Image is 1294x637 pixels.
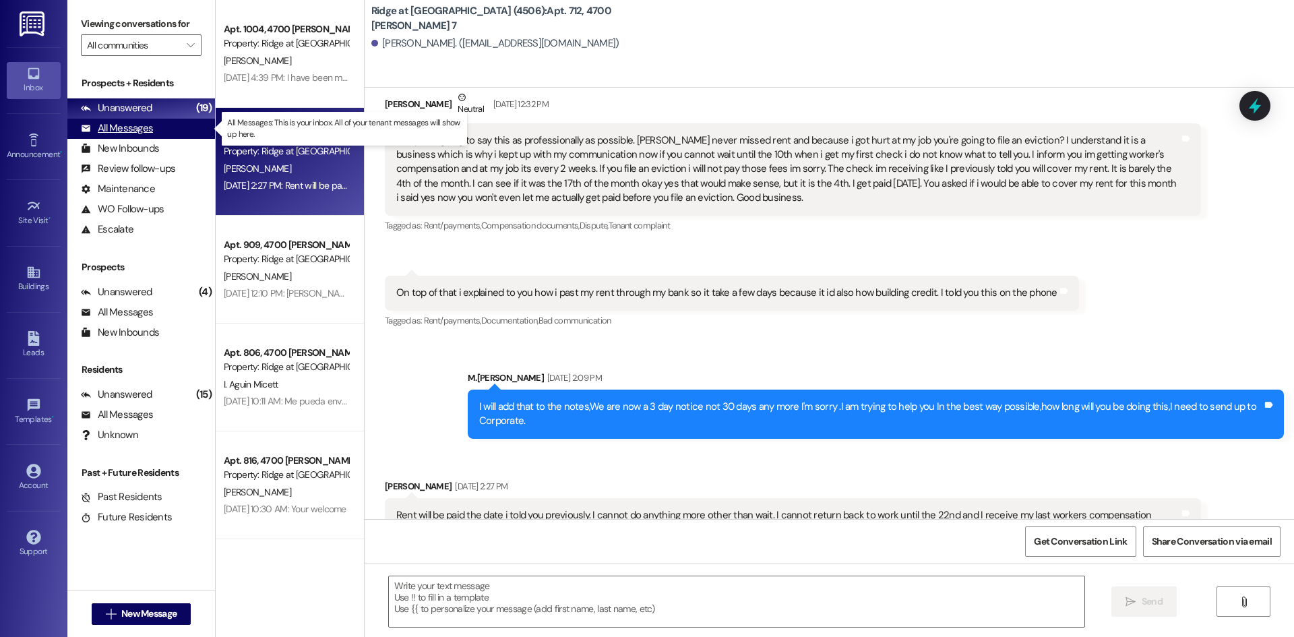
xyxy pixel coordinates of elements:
i:  [1239,597,1249,607]
div: Unanswered [81,101,152,115]
div: All Messages [81,305,153,320]
div: I will add that to the notes,We are now a 3 day notice not 30 days any more I'm sorry .I am tryin... [479,400,1262,429]
div: Neutral [455,90,486,119]
div: Past + Future Residents [67,466,215,480]
span: [PERSON_NAME] [224,162,291,175]
span: Rent/payments , [424,220,481,231]
span: [PERSON_NAME] [224,55,291,67]
div: [PERSON_NAME] [385,90,1201,123]
span: Dispute , [580,220,609,231]
div: Maintenance [81,182,155,196]
div: Property: Ridge at [GEOGRAPHIC_DATA] (4506) [224,252,348,266]
div: All Messages [81,408,153,422]
div: Apt. 1004, 4700 [PERSON_NAME] 10 [224,22,348,36]
div: Property: Ridge at [GEOGRAPHIC_DATA] (4506) [224,360,348,374]
span: • [52,413,54,422]
div: Property: Ridge at [GEOGRAPHIC_DATA] (4506) [224,144,348,158]
span: Documentation , [481,315,538,326]
div: Property: Ridge at [GEOGRAPHIC_DATA] (4506) [224,36,348,51]
a: Templates • [7,394,61,430]
a: Support [7,526,61,562]
div: [PERSON_NAME]. ([EMAIL_ADDRESS][DOMAIN_NAME]) [371,36,619,51]
div: [DATE] 2:27 PM [452,479,507,493]
div: M.[PERSON_NAME] [468,371,1284,390]
div: Future Residents [81,510,172,524]
div: Past Residents [81,490,162,504]
button: Send [1111,586,1177,617]
span: Compensation documents , [481,220,580,231]
i:  [106,609,116,619]
div: Unknown [81,428,138,442]
div: On top of that i explained to you how i past my rent through my bank so it take a few days becaus... [396,286,1057,300]
span: Rent/payments , [424,315,481,326]
div: Property: Ridge at [GEOGRAPHIC_DATA] (4506) [224,468,348,482]
div: (4) [195,282,215,303]
i:  [1126,597,1136,607]
a: Account [7,460,61,496]
div: Apt. 806, 4700 [PERSON_NAME] 8 [224,346,348,360]
i:  [187,40,194,51]
span: • [49,214,51,223]
button: New Message [92,603,191,625]
div: [PERSON_NAME] [385,479,1201,498]
b: Ridge at [GEOGRAPHIC_DATA] (4506): Apt. 712, 4700 [PERSON_NAME] 7 [371,4,641,33]
div: Residents [67,363,215,377]
div: Prospects + Residents [67,76,215,90]
span: Send [1142,595,1163,609]
span: New Message [121,607,177,621]
div: New Inbounds [81,326,159,340]
div: [DATE] 12:32 PM [490,97,549,111]
span: Tenant complaint [609,220,671,231]
div: [DATE] 12:10 PM: [PERSON_NAME] this is [PERSON_NAME] at the ridge in unit #909 is it to late to r... [224,287,731,299]
a: Buildings [7,261,61,297]
span: Bad communication [538,315,611,326]
a: Inbox [7,62,61,98]
div: WO Follow-ups [81,202,164,216]
div: All Messages [81,121,153,135]
div: Apt. 816, 4700 [PERSON_NAME] 8 [224,454,348,468]
span: [PERSON_NAME] [224,270,291,282]
div: (15) [193,384,215,405]
button: Get Conversation Link [1025,526,1136,557]
div: [DATE] 10:11 AM: Me pueda enviar la aplicación desbloqueada para realizar el pago por favor [224,395,580,407]
p: All Messages: This is your inbox. All of your tenant messages will show up here. [227,117,462,140]
div: Tagged as: [385,311,1079,330]
div: Prospects [67,260,215,274]
input: All communities [87,34,180,56]
div: (19) [193,98,215,119]
button: Share Conversation via email [1143,526,1281,557]
div: Unanswered [81,388,152,402]
span: I. Aguin Micett [224,378,278,390]
span: • [60,148,62,157]
div: New Inbounds [81,142,159,156]
div: Rent will be paid the date i told you previously. I cannot do anything more other than wait. I ca... [396,508,1179,537]
a: Leads [7,327,61,363]
div: Tagged as: [385,216,1201,235]
div: [DATE] 2:09 PM [544,371,602,385]
div: Review follow-ups [81,162,175,176]
div: Escalate [81,222,133,237]
span: Get Conversation Link [1034,535,1127,549]
div: Unanswered [81,285,152,299]
div: Okay i am going to say this as professionally as possible. [PERSON_NAME] never missed rent and be... [396,133,1179,206]
span: Share Conversation via email [1152,535,1272,549]
span: [PERSON_NAME] [224,486,291,498]
label: Viewing conversations for [81,13,202,34]
div: [DATE] 10:30 AM: Your welcome [224,503,346,515]
div: Apt. 909, 4700 [PERSON_NAME] 9 [224,238,348,252]
img: ResiDesk Logo [20,11,47,36]
a: Site Visit • [7,195,61,231]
